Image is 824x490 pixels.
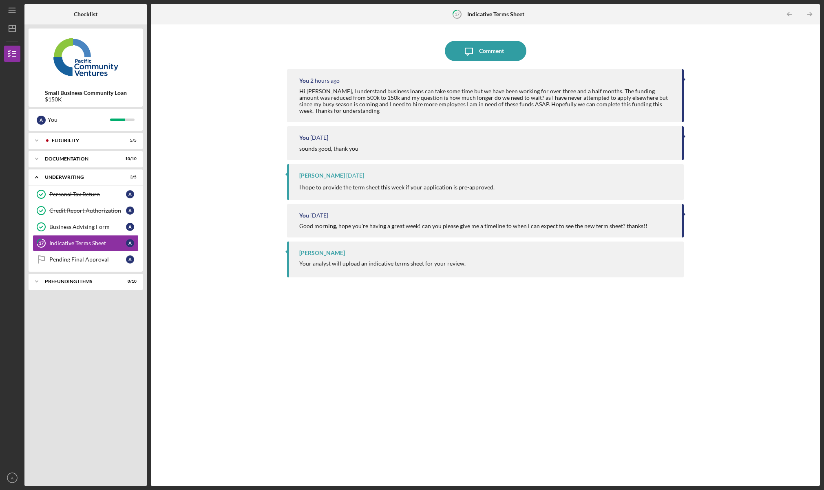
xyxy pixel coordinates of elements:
div: [PERSON_NAME] [299,250,345,256]
b: Indicative Terms Sheet [467,11,524,18]
div: Indicative Terms Sheet [49,240,126,246]
div: Documentation [45,156,116,161]
button: A [4,470,20,486]
div: Business Advising Form [49,224,126,230]
div: Underwriting [45,175,116,180]
div: You [48,113,110,127]
div: [PERSON_NAME] [299,172,345,179]
a: Personal Tax ReturnA [33,186,139,202]
img: Product logo [29,33,143,81]
time: 2025-08-13 16:48 [310,77,340,84]
div: A [126,239,134,247]
a: Business Advising FormA [33,219,139,235]
time: 2025-08-06 13:03 [310,212,328,219]
time: 2025-08-07 17:35 [346,172,364,179]
div: You [299,212,309,219]
a: Credit Report AuthorizationA [33,202,139,219]
div: $150K [45,96,127,103]
div: 10 / 10 [122,156,137,161]
div: Credit Report Authorization [49,207,126,214]
b: Small Business Community Loan [45,90,127,96]
div: You [299,77,309,84]
div: Eligibility [52,138,116,143]
tspan: 17 [39,241,44,246]
div: Pending Final Approval [49,256,126,263]
div: A [126,255,134,264]
a: 17Indicative Terms SheetA [33,235,139,251]
div: Comment [479,41,504,61]
a: Pending Final ApprovalA [33,251,139,268]
div: Good morning, hope you're having a great week! can you please give me a timeline to when i can ex... [299,223,647,229]
div: A [126,223,134,231]
tspan: 17 [454,11,459,17]
div: A [37,116,46,125]
text: A [11,476,14,480]
div: sounds good, thank you [299,145,358,152]
div: Hi [PERSON_NAME], I understand business loans can take some time but we have been working for ove... [299,88,674,114]
p: I hope to provide the term sheet this week if your application is pre-approved. [299,183,495,192]
div: You [299,134,309,141]
div: A [126,190,134,198]
div: Prefunding Items [45,279,116,284]
time: 2025-08-07 17:58 [310,134,328,141]
div: A [126,207,134,215]
div: 3 / 5 [122,175,137,180]
button: Comment [445,41,526,61]
div: 5 / 5 [122,138,137,143]
div: Your analyst will upload an indicative terms sheet for your review. [299,260,466,267]
div: 0 / 10 [122,279,137,284]
div: Personal Tax Return [49,191,126,198]
b: Checklist [74,11,97,18]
